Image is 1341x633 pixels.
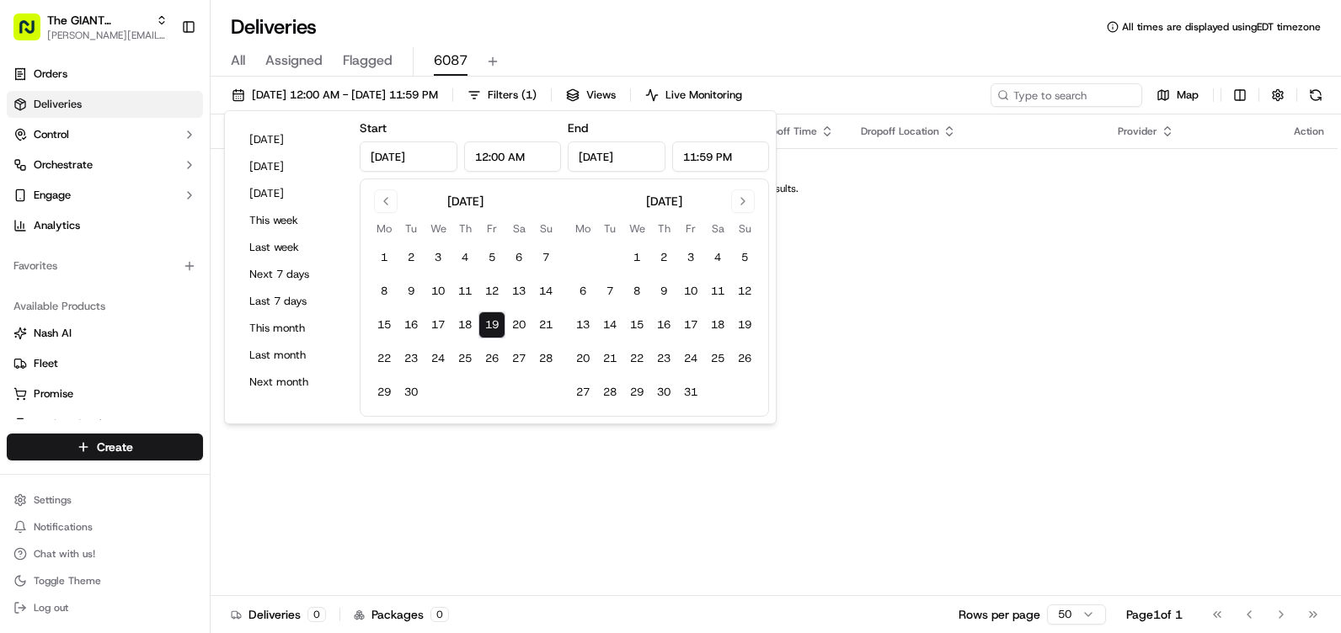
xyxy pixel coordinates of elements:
[451,278,478,305] button: 11
[242,128,343,152] button: [DATE]
[374,189,398,213] button: Go to previous month
[7,350,203,377] button: Fleet
[488,88,537,103] span: Filters
[242,182,343,205] button: [DATE]
[505,278,532,305] button: 13
[10,237,136,268] a: 📗Knowledge Base
[142,246,156,259] div: 💻
[677,345,704,372] button: 24
[425,311,451,338] button: 17
[505,345,532,372] button: 27
[447,193,484,210] div: [DATE]
[596,220,623,237] th: Tuesday
[460,83,544,107] button: Filters(1)
[451,345,478,372] button: 25
[558,83,623,107] button: Views
[7,182,203,209] button: Engage
[623,244,650,271] button: 1
[596,278,623,305] button: 7
[242,209,343,232] button: This week
[650,244,677,271] button: 2
[47,12,149,29] span: The GIANT Company
[425,244,451,271] button: 3
[532,220,559,237] th: Sunday
[569,278,596,305] button: 6
[505,220,532,237] th: Saturday
[7,569,203,593] button: Toggle Theme
[360,141,457,172] input: Date
[17,246,30,259] div: 📗
[1294,125,1324,138] div: Action
[596,379,623,406] button: 28
[7,152,203,178] button: Orchestrate
[371,278,398,305] button: 8
[704,278,731,305] button: 11
[623,278,650,305] button: 8
[97,439,133,455] span: Create
[464,141,562,172] input: Time
[34,157,93,173] span: Orchestrate
[17,67,307,94] p: Welcome 👋
[731,345,758,372] button: 26
[265,51,323,71] span: Assigned
[13,417,196,432] a: Product Catalog
[451,244,478,271] button: 4
[704,311,731,338] button: 18
[13,356,196,371] a: Fleet
[434,51,467,71] span: 6087
[650,379,677,406] button: 30
[7,7,174,47] button: The GIANT Company[PERSON_NAME][EMAIL_ADDRESS][PERSON_NAME][DOMAIN_NAME]
[7,488,203,512] button: Settings
[371,379,398,406] button: 29
[425,220,451,237] th: Wednesday
[371,220,398,237] th: Monday
[231,13,317,40] h1: Deliveries
[521,88,537,103] span: ( 1 )
[34,326,72,341] span: Nash AI
[731,220,758,237] th: Sunday
[731,278,758,305] button: 12
[532,345,559,372] button: 28
[7,91,203,118] a: Deliveries
[991,83,1142,107] input: Type to search
[7,121,203,148] button: Control
[354,606,449,623] div: Packages
[34,574,101,588] span: Toggle Theme
[7,434,203,460] button: Create
[343,51,393,71] span: Flagged
[168,285,204,298] span: Pylon
[861,125,939,138] span: Dropoff Location
[242,370,343,394] button: Next month
[532,311,559,338] button: 21
[623,379,650,406] button: 29
[34,601,68,614] span: Log out
[650,345,677,372] button: 23
[57,161,276,178] div: Start new chat
[677,311,704,338] button: 17
[398,345,425,372] button: 23
[57,178,213,191] div: We're available if you need us!
[731,244,758,271] button: 5
[119,285,204,298] a: Powered byPylon
[568,120,588,136] label: End
[7,542,203,566] button: Chat with us!
[7,596,203,620] button: Log out
[478,244,505,271] button: 5
[596,345,623,372] button: 21
[34,520,93,534] span: Notifications
[252,88,438,103] span: [DATE] 12:00 AM - [DATE] 11:59 PM
[360,120,387,136] label: Start
[505,311,532,338] button: 20
[650,311,677,338] button: 16
[242,263,343,286] button: Next 7 days
[505,244,532,271] button: 6
[217,182,1331,195] div: No results.
[623,345,650,372] button: 22
[569,220,596,237] th: Monday
[34,356,58,371] span: Fleet
[478,220,505,237] th: Friday
[1149,83,1206,107] button: Map
[623,220,650,237] th: Wednesday
[569,379,596,406] button: 27
[34,188,71,203] span: Engage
